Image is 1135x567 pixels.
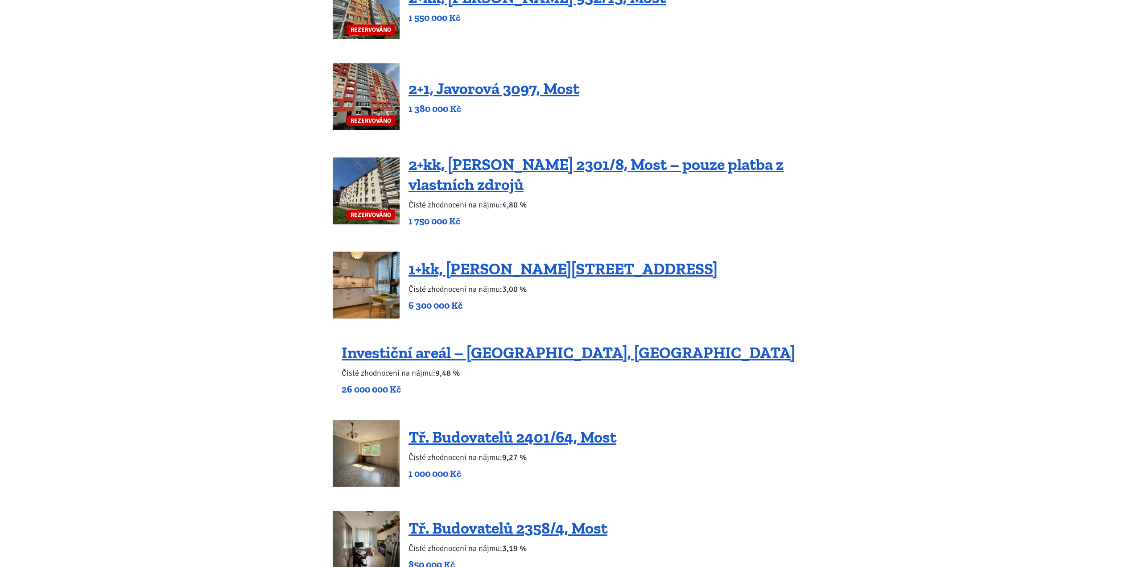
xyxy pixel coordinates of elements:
span: REZERVOVÁNO [347,116,395,126]
a: REZERVOVÁNO [333,157,400,224]
p: 1 000 000 Kč [409,468,616,480]
a: Investiční areál – [GEOGRAPHIC_DATA], [GEOGRAPHIC_DATA] [342,343,795,362]
a: REZERVOVÁNO [333,63,400,130]
a: 2+1, Javorová 3097, Most [409,79,579,98]
b: 3,00 % [502,284,527,294]
p: Čisté zhodnocení na nájmu: [409,542,607,555]
p: 6 300 000 Kč [409,299,718,312]
a: 1+kk, [PERSON_NAME][STREET_ADDRESS] [409,259,718,278]
a: Tř. Budovatelů 2358/4, Most [409,518,607,538]
p: 1 550 000 Kč [409,12,666,24]
p: Čisté zhodnocení na nájmu: [409,199,802,211]
span: REZERVOVÁNO [347,25,395,35]
p: 26 000 000 Kč [342,383,795,396]
a: Tř. Budovatelů 2401/64, Most [409,427,616,447]
b: 9,48 % [435,368,460,378]
a: 2+kk, [PERSON_NAME] 2301/8, Most – pouze platba z vlastních zdrojů [409,155,784,194]
b: 3,19 % [502,543,527,553]
p: Čisté zhodnocení na nájmu: [409,283,718,295]
p: 1 380 000 Kč [409,103,579,115]
b: 4,80 % [502,200,527,210]
b: 9,27 % [502,452,527,462]
p: 1 750 000 Kč [409,215,802,228]
p: Čisté zhodnocení na nájmu: [342,367,795,379]
p: Čisté zhodnocení na nájmu: [409,451,616,464]
span: REZERVOVÁNO [347,210,395,220]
